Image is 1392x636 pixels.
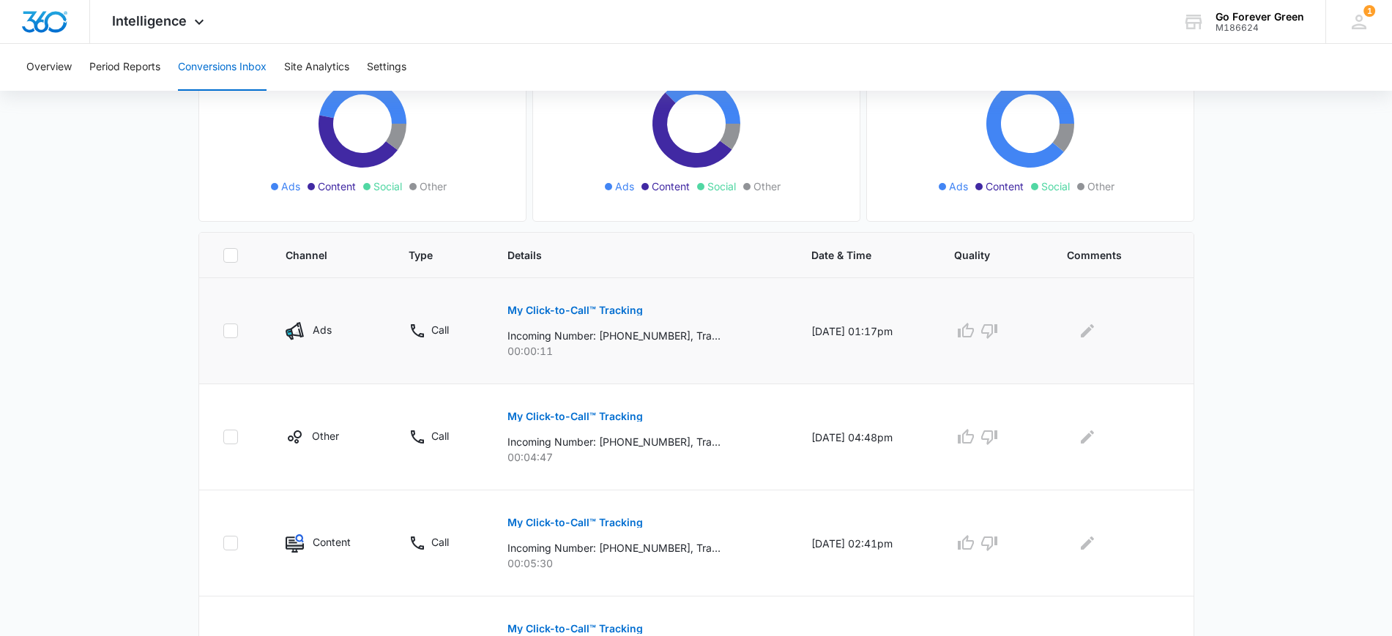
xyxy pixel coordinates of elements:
[1087,179,1114,194] span: Other
[507,555,776,571] p: 00:05:30
[507,624,643,634] p: My Click-to-Call™ Tracking
[507,399,643,434] button: My Click-to-Call™ Tracking
[507,517,643,528] p: My Click-to-Call™ Tracking
[794,490,937,596] td: [DATE] 02:41pm
[318,179,356,194] span: Content
[507,328,721,343] p: Incoming Number: [PHONE_NUMBER], Tracking Number: [PHONE_NUMBER], Ring To: [PHONE_NUMBER], Caller...
[1363,5,1375,17] span: 1
[367,44,406,91] button: Settings
[313,322,332,337] p: Ads
[507,449,776,465] p: 00:04:47
[507,411,643,422] p: My Click-to-Call™ Tracking
[753,179,781,194] span: Other
[794,384,937,490] td: [DATE] 04:48pm
[652,179,690,194] span: Content
[986,179,1024,194] span: Content
[707,179,736,194] span: Social
[615,179,634,194] span: Ads
[507,505,643,540] button: My Click-to-Call™ Tracking
[794,278,937,384] td: [DATE] 01:17pm
[507,305,643,315] p: My Click-to-Call™ Tracking
[507,343,776,359] p: 00:00:11
[178,44,267,91] button: Conversions Inbox
[312,428,339,444] p: Other
[811,247,898,263] span: Date & Time
[954,247,1010,263] span: Quality
[431,322,449,337] p: Call
[373,179,402,194] span: Social
[1216,11,1304,23] div: account name
[507,293,643,328] button: My Click-to-Call™ Tracking
[1216,23,1304,33] div: account id
[1076,531,1099,555] button: Edit Comments
[1363,5,1375,17] div: notifications count
[409,247,451,263] span: Type
[1041,179,1070,194] span: Social
[431,428,449,444] p: Call
[1076,425,1099,449] button: Edit Comments
[26,44,72,91] button: Overview
[313,534,351,550] p: Content
[89,44,160,91] button: Period Reports
[281,179,300,194] span: Ads
[507,247,755,263] span: Details
[112,13,187,29] span: Intelligence
[507,434,721,449] p: Incoming Number: [PHONE_NUMBER], Tracking Number: [PHONE_NUMBER], Ring To: [PHONE_NUMBER], Caller...
[420,179,447,194] span: Other
[1076,319,1099,343] button: Edit Comments
[431,534,449,550] p: Call
[949,179,968,194] span: Ads
[286,247,352,263] span: Channel
[284,44,349,91] button: Site Analytics
[1067,247,1148,263] span: Comments
[507,540,721,555] p: Incoming Number: [PHONE_NUMBER], Tracking Number: [PHONE_NUMBER], Ring To: [PHONE_NUMBER], Caller...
